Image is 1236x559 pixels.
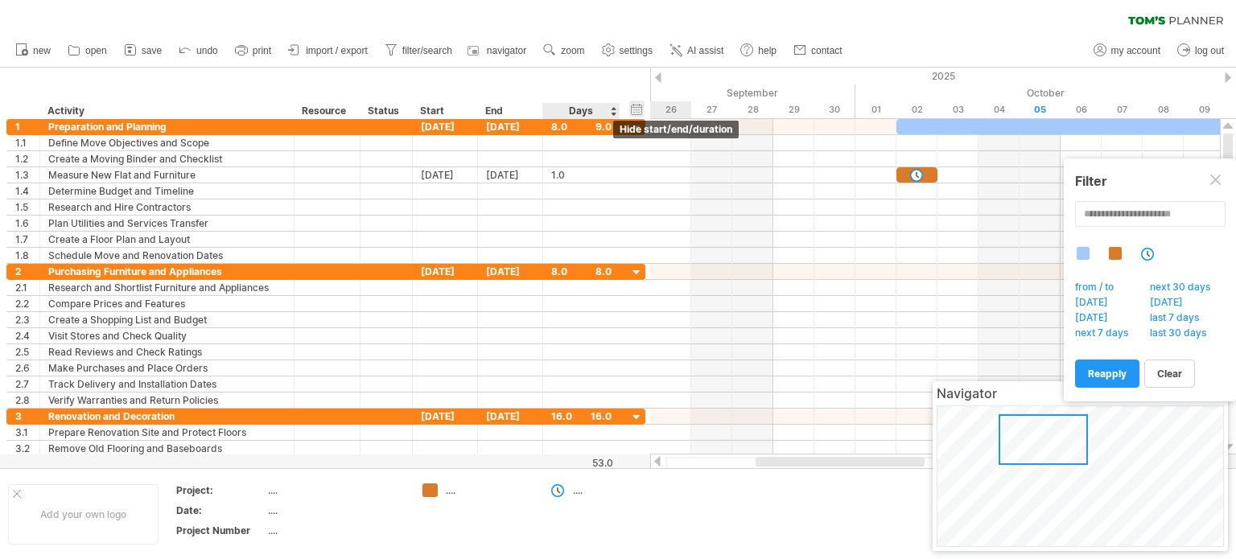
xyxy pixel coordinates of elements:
a: new [11,40,56,61]
div: .... [268,483,403,497]
div: Friday, 3 October 2025 [937,101,978,118]
div: Tuesday, 7 October 2025 [1102,101,1143,118]
div: Sunday, 28 September 2025 [732,101,773,118]
div: 8.0 [551,264,612,279]
div: Activity [47,103,285,119]
span: import / export [306,45,368,56]
span: navigator [487,45,526,56]
div: 2.6 [15,360,39,376]
a: my account [1090,40,1165,61]
div: Date: [176,504,265,517]
a: filter/search [381,40,457,61]
div: 53.0 [544,457,613,469]
span: [DATE] [1073,296,1119,312]
div: Saturday, 4 October 2025 [978,101,1020,118]
div: Determine Budget and Timeline [48,183,286,199]
span: contact [811,45,843,56]
div: Saturday, 27 September 2025 [691,101,732,118]
div: 2 [15,264,39,279]
div: Define Move Objectives and Scope [48,135,286,150]
div: Start [420,103,468,119]
span: settings [620,45,653,56]
a: zoom [539,40,589,61]
span: next 7 days [1073,327,1139,343]
a: help [736,40,781,61]
div: Filter [1075,173,1225,189]
div: Tuesday, 30 September 2025 [814,101,855,118]
div: 1 [15,119,39,134]
div: Thursday, 9 October 2025 [1184,101,1225,118]
div: 2.3 [15,312,39,327]
span: AI assist [687,45,723,56]
div: Monday, 6 October 2025 [1061,101,1102,118]
div: [DATE] [413,264,478,279]
div: Navigator [937,385,1224,401]
a: print [231,40,276,61]
a: log out [1173,40,1229,61]
div: Compare Prices and Features [48,296,286,311]
span: clear [1157,368,1182,380]
div: 3 [15,409,39,424]
div: 1.2 [15,151,39,166]
div: End [485,103,534,119]
div: Create a Floor Plan and Layout [48,232,286,247]
div: 1.8 [15,248,39,263]
div: Add your own logo [8,484,159,545]
div: Plan Utilities and Services Transfer [48,216,286,231]
div: 2.8 [15,393,39,408]
span: filter/search [402,45,452,56]
div: Research and Shortlist Furniture and Appliances [48,280,286,295]
div: 8.0 [551,119,612,134]
div: Create a Shopping List and Budget [48,312,286,327]
div: Project: [176,483,265,497]
div: Wednesday, 8 October 2025 [1143,101,1184,118]
a: clear [1144,360,1195,388]
div: 2.7 [15,376,39,392]
div: Wednesday, 1 October 2025 [855,101,896,118]
span: last 30 days [1147,327,1217,343]
div: 3.1 [15,425,39,440]
span: open [85,45,107,56]
div: Status [368,103,403,119]
div: [DATE] [413,119,478,134]
span: next 30 days [1147,281,1222,297]
div: 1.3 [15,167,39,183]
span: [DATE] [1073,311,1119,327]
span: new [33,45,51,56]
a: open [64,40,112,61]
a: reapply [1075,360,1139,388]
div: [DATE] [413,167,478,183]
div: Thursday, 2 October 2025 [896,101,937,118]
span: print [253,45,271,56]
div: 1.1 [15,135,39,150]
div: [DATE] [478,264,543,279]
div: Measure New Flat and Furniture [48,167,286,183]
div: [DATE] [478,409,543,424]
div: 1.4 [15,183,39,199]
div: 2.2 [15,296,39,311]
a: AI assist [665,40,728,61]
div: Preparation and Planning [48,119,286,134]
div: 1.7 [15,232,39,247]
a: contact [789,40,847,61]
span: save [142,45,162,56]
span: reapply [1088,368,1127,380]
span: my account [1111,45,1160,56]
a: import / export [284,40,373,61]
div: 2.4 [15,328,39,343]
span: help [758,45,777,56]
div: Schedule Move and Renovation Dates [48,248,286,263]
div: Monday, 29 September 2025 [773,101,814,118]
div: .... [573,483,661,497]
div: [DATE] [478,167,543,183]
div: Purchasing Furniture and Appliances [48,264,286,279]
a: save [120,40,167,61]
div: 1.5 [15,199,39,215]
div: Resource [302,103,351,119]
span: zoom [561,45,584,56]
span: last 7 days [1147,311,1210,327]
div: Sunday, 5 October 2025 [1020,101,1061,118]
div: Prepare Renovation Site and Protect Floors [48,425,286,440]
span: from / to [1073,281,1125,297]
div: 1.6 [15,216,39,231]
